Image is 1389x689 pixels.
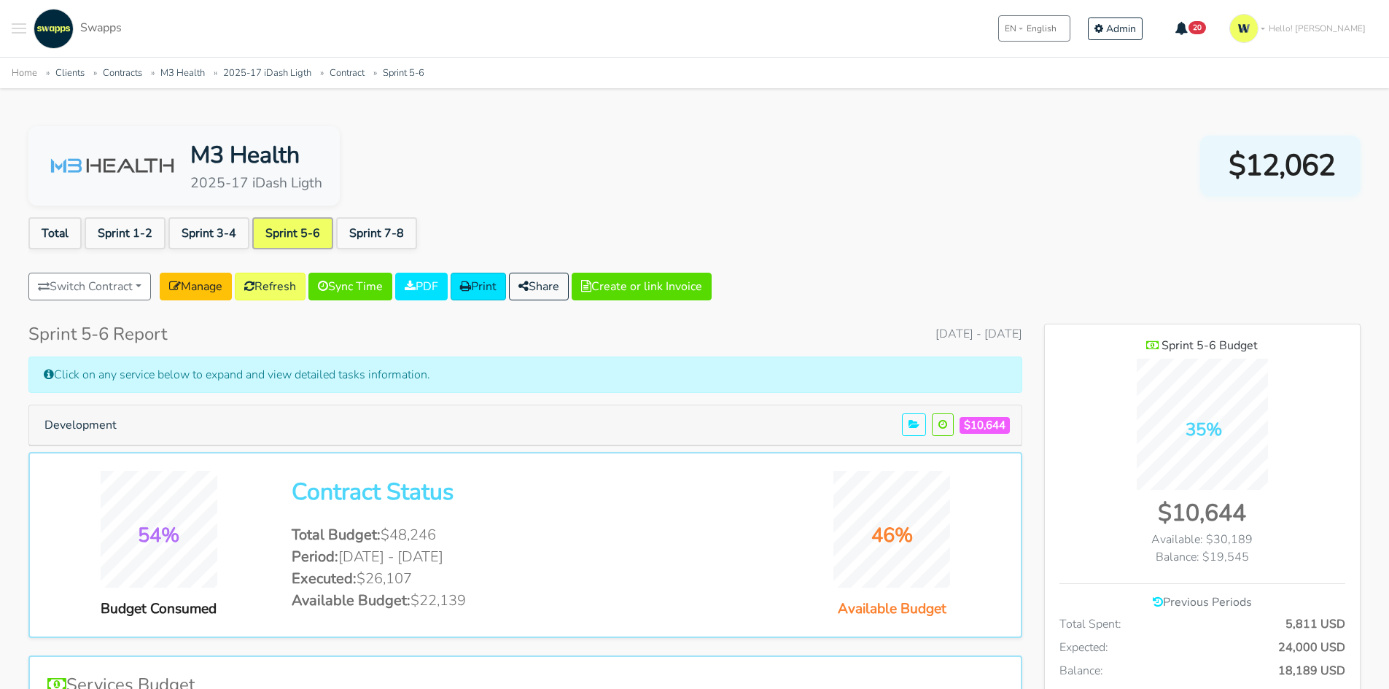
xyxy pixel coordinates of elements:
[160,273,232,300] a: Manage
[85,217,166,249] a: Sprint 1-2
[168,217,249,249] a: Sprint 3-4
[47,599,270,620] div: Budget Consumed
[28,217,82,249] a: Total
[572,273,712,300] button: Create or link Invoice
[960,417,1010,434] span: $10,644
[103,66,142,79] a: Contracts
[35,411,126,439] button: Development
[160,66,205,79] a: M3 Health
[223,66,311,79] a: 2025-17 iDash Ligth
[336,217,417,249] a: Sprint 7-8
[34,9,74,49] img: swapps-linkedin-v2.jpg
[781,599,1003,620] div: Available Budget
[292,590,758,612] li: $22,139
[30,9,122,49] a: Swapps
[12,9,26,49] button: Toggle navigation menu
[28,357,1022,393] div: Click on any service below to expand and view detailed tasks information.
[935,325,1022,343] span: [DATE] - [DATE]
[1059,596,1345,610] h6: Previous Periods
[1059,662,1103,680] span: Balance:
[1188,21,1206,34] span: 20
[308,273,392,300] a: Sync Time
[1285,615,1345,633] span: 5,811 USD
[292,569,357,588] span: Executed:
[383,66,424,79] a: Sprint 5-6
[12,66,37,79] a: Home
[1059,639,1108,656] span: Expected:
[1059,548,1345,566] div: Balance: $19,545
[1059,615,1121,633] span: Total Spent:
[1106,22,1136,36] span: Admin
[1269,22,1366,35] span: Hello! [PERSON_NAME]
[998,15,1070,42] button: ENEnglish
[28,273,151,300] button: Switch Contract
[235,273,306,300] a: Refresh
[1278,639,1345,656] span: 24,000 USD
[1278,662,1345,680] span: 18,189 USD
[80,20,122,36] span: Swapps
[292,591,411,610] span: Available Budget:
[1226,144,1335,187] span: $12,062
[1162,338,1258,354] span: Sprint 5-6 Budget
[1088,17,1143,40] a: Admin
[292,525,381,545] span: Total Budget:
[292,568,758,590] li: $26,107
[1166,16,1216,41] button: 20
[1059,496,1345,531] div: $10,644
[292,524,758,546] li: $48,246
[292,478,758,506] h2: Contract Status
[1027,22,1057,35] span: English
[46,145,179,186] img: M3 Health
[55,66,85,79] a: Clients
[292,547,338,567] span: Period:
[330,66,365,79] a: Contract
[190,173,322,194] div: 2025-17 iDash Ligth
[28,324,167,345] h4: Sprint 5-6 Report
[1059,531,1345,548] div: Available: $30,189
[451,273,506,300] a: Print
[1223,8,1377,49] a: Hello! [PERSON_NAME]
[1229,14,1258,43] img: isotipo-3-3e143c57.png
[190,138,322,173] div: M3 Health
[395,273,448,300] a: PDF
[509,273,569,300] button: Share
[292,546,758,568] li: [DATE] - [DATE]
[252,217,333,249] a: Sprint 5-6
